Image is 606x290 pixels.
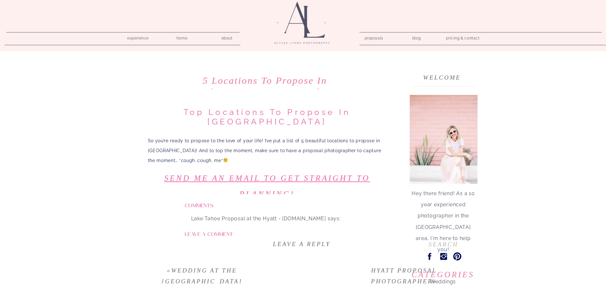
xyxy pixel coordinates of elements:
a: Weddings [406,276,481,285]
a: about [218,34,236,40]
a: [DATE] 7:00 pm [191,227,231,233]
span: Required fields are marked [293,258,365,264]
a: Send me an email to get straight to planning! [164,174,370,198]
a: Wedding at the [GEOGRAPHIC_DATA] [162,267,243,285]
h3: welcome [422,72,462,79]
span: Your email address will not be published. [185,258,291,264]
a: experience [123,34,153,40]
input: Search [413,241,474,248]
a: Lake Tahoe Proposal at the Hyatt - [DOMAIN_NAME] [191,216,326,222]
p: So you’re ready to propose to the love of your life! I’ve put a list of 5 beautiful locations to ... [148,136,387,165]
a: blog [407,34,426,40]
a: pricing & contact [444,34,482,43]
h1: Top locations to Propose in [GEOGRAPHIC_DATA] [148,107,387,126]
a: Hyatt Proposal Photographer [371,267,437,285]
h1: 5 Locations to Propose in [GEOGRAPHIC_DATA] [146,75,384,98]
p: Tahoe is an excellent location for anything and everything, but it is an exceptional place to pro... [148,210,387,230]
nav: « [145,265,260,287]
nav: » [347,265,462,287]
h2: Comments [185,200,236,207]
a: proposals [365,34,383,40]
a: home [173,34,191,40]
span: says: [328,216,341,222]
p: Typically a lot of guys contact me asking to photograph their proposal; they haven’t put much tho... [148,235,387,274]
h2: Leave a comment [185,229,294,235]
h3: Leave a Reply [185,239,419,250]
p: […] Contact me 5 Places to Propose in [GEOGRAPHIC_DATA] […] [191,235,419,250]
p: Hey there friend! As a 10 year experienced photographer in the [GEOGRAPHIC_DATA] area, I'm here t... [410,188,477,220]
label: Comment [185,272,419,279]
p: Categories [407,267,479,277]
img: 😉 [223,158,228,162]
